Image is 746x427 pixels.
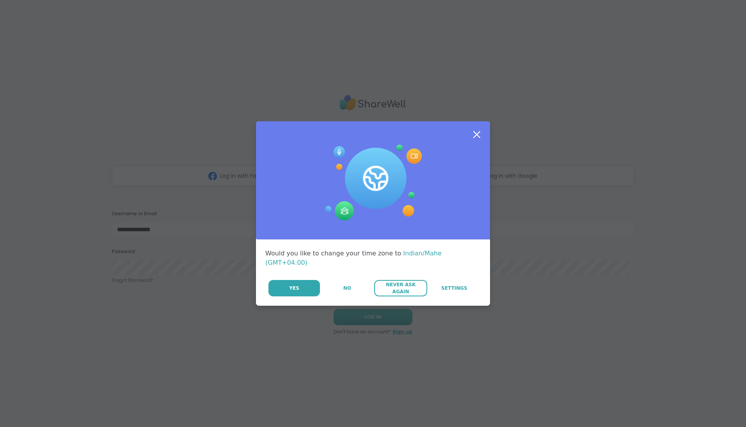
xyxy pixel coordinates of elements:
img: Session Experience [324,145,422,221]
button: Yes [268,280,320,296]
button: No [321,280,373,296]
button: Never Ask Again [374,280,427,296]
span: Never Ask Again [378,281,423,295]
span: Settings [441,285,467,292]
div: Would you like to change your time zone to [265,249,481,268]
span: Yes [289,285,299,292]
span: No [343,285,351,292]
a: Settings [428,280,481,296]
